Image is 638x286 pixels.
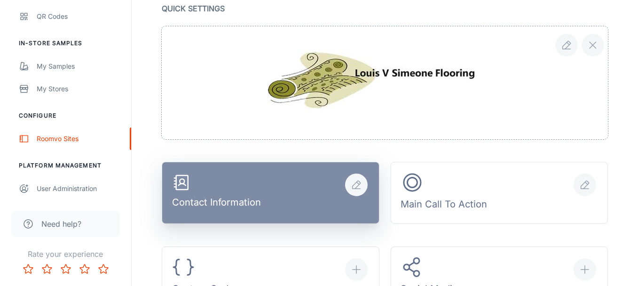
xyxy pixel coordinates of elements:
div: Contact Information [172,173,261,213]
div: Main Call To Action [401,171,488,215]
div: My Stores [37,84,122,94]
button: Rate 4 star [75,260,94,278]
button: Main Call To Action [391,162,608,224]
p: Quick Settings [162,2,608,15]
p: Rate your experience [8,248,124,260]
div: My Samples [37,61,122,71]
img: file preview [268,36,503,130]
div: User Administration [37,183,122,194]
span: Need help? [41,218,81,230]
button: Rate 3 star [56,260,75,278]
div: Roomvo Sites [37,134,122,144]
button: Contact Information [162,162,379,224]
button: Rate 2 star [38,260,56,278]
button: Rate 5 star [94,260,113,278]
button: Rate 1 star [19,260,38,278]
div: QR Codes [37,11,122,22]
